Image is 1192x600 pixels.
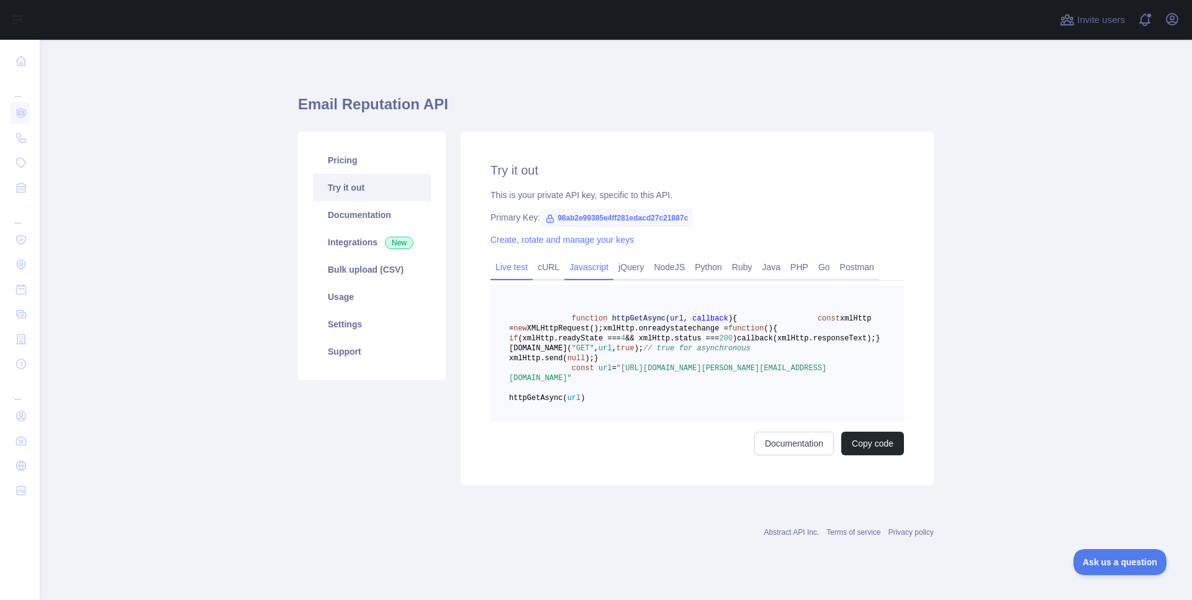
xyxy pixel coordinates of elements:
[313,283,431,311] a: Usage
[634,344,643,353] span: );
[509,394,567,402] span: httpGetAsync(
[567,354,585,363] span: null
[313,201,431,229] a: Documentation
[737,334,875,343] span: callback(xmlHttp.responseText);
[728,324,764,333] span: function
[313,256,431,283] a: Bulk upload (CSV)
[10,75,30,99] div: ...
[490,257,533,277] a: Live test
[598,344,612,353] span: url
[509,344,572,353] span: [DOMAIN_NAME](
[509,334,518,343] span: if
[490,211,904,224] div: Primary Key:
[572,344,594,353] span: "GET"
[728,314,733,323] span: )
[643,344,751,353] span: // true for asynchronous
[613,257,649,277] a: jQuery
[773,324,777,333] span: {
[727,257,757,277] a: Ruby
[733,314,737,323] span: {
[612,364,616,373] span: =
[621,334,625,343] span: 4
[612,344,616,353] span: ,
[1073,549,1167,575] iframe: Toggle Customer Support
[813,257,835,277] a: Go
[572,314,608,323] span: function
[616,344,634,353] span: true
[540,209,693,227] span: 98ab2e99385e4ff281edacd27c21887c
[533,257,564,277] a: cURL
[603,324,728,333] span: xmlHttp.onreadystatechange =
[509,354,567,363] span: xmlHttp.send(
[1057,10,1127,30] button: Invite users
[385,237,413,249] span: New
[594,354,598,363] span: }
[764,528,819,537] a: Abstract API Inc.
[298,94,934,124] h1: Email Reputation API
[612,314,666,323] span: httpGetAsync
[1077,13,1125,27] span: Invite users
[490,189,904,201] div: This is your private API key, specific to this API.
[888,528,934,537] a: Privacy policy
[835,257,879,277] a: Postman
[769,324,773,333] span: )
[313,229,431,256] a: Integrations New
[670,314,728,323] span: url, callback
[764,324,768,333] span: (
[564,257,613,277] a: Javascript
[841,432,904,455] button: Copy code
[527,324,603,333] span: XMLHttpRequest();
[509,364,826,383] span: "[URL][DOMAIN_NAME][PERSON_NAME][EMAIL_ADDRESS][DOMAIN_NAME]"
[594,344,598,353] span: ,
[572,364,594,373] span: const
[10,201,30,226] div: ...
[313,338,431,365] a: Support
[490,235,634,245] a: Create, rotate and manage your keys
[826,528,880,537] a: Terms of service
[666,314,670,323] span: (
[580,394,585,402] span: )
[313,147,431,174] a: Pricing
[567,394,581,402] span: url
[490,161,904,179] h2: Try it out
[313,174,431,201] a: Try it out
[10,378,30,402] div: ...
[818,314,840,323] span: const
[733,334,737,343] span: )
[754,432,834,455] a: Documentation
[876,334,880,343] span: }
[690,257,727,277] a: Python
[585,354,594,363] span: );
[625,334,719,343] span: && xmlHttp.status ===
[785,257,813,277] a: PHP
[719,334,733,343] span: 200
[518,334,621,343] span: (xmlHttp.readyState ===
[757,257,786,277] a: Java
[649,257,690,277] a: NodeJS
[313,311,431,338] a: Settings
[513,324,527,333] span: new
[598,364,612,373] span: url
